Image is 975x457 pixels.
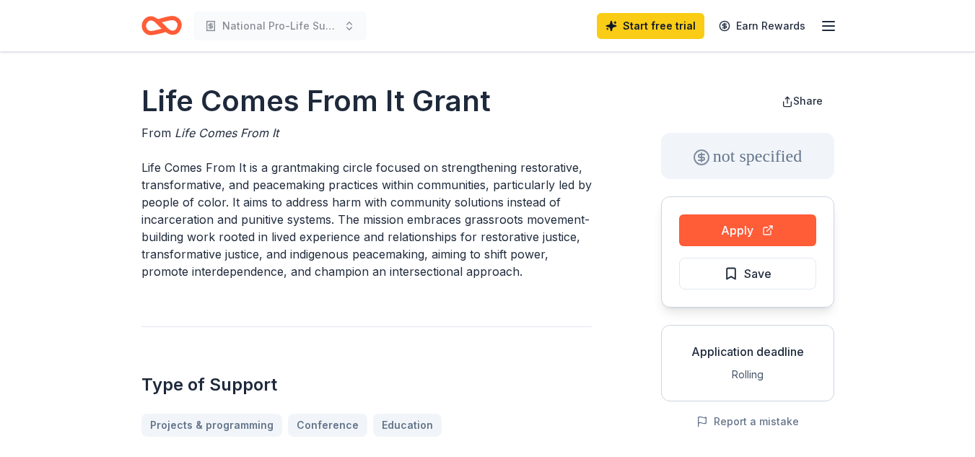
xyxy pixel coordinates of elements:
[222,17,338,35] span: National Pro-Life Summit
[793,95,823,107] span: Share
[141,81,592,121] h1: Life Comes From It Grant
[597,13,704,39] a: Start free trial
[770,87,834,116] button: Share
[141,414,282,437] a: Projects & programming
[744,264,771,283] span: Save
[193,12,367,40] button: National Pro-Life Summit
[141,124,592,142] div: From
[696,413,799,430] button: Report a mistake
[661,133,834,179] div: not specified
[288,414,367,437] a: Conference
[710,13,814,39] a: Earn Rewards
[673,366,822,383] div: Rolling
[141,373,592,396] h2: Type of Support
[373,414,442,437] a: Education
[141,159,592,280] p: Life Comes From It is a grantmaking circle focused on strengthening restorative, transformative, ...
[141,9,182,43] a: Home
[175,126,279,140] span: Life Comes From It
[679,214,816,246] button: Apply
[673,343,822,360] div: Application deadline
[679,258,816,290] button: Save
